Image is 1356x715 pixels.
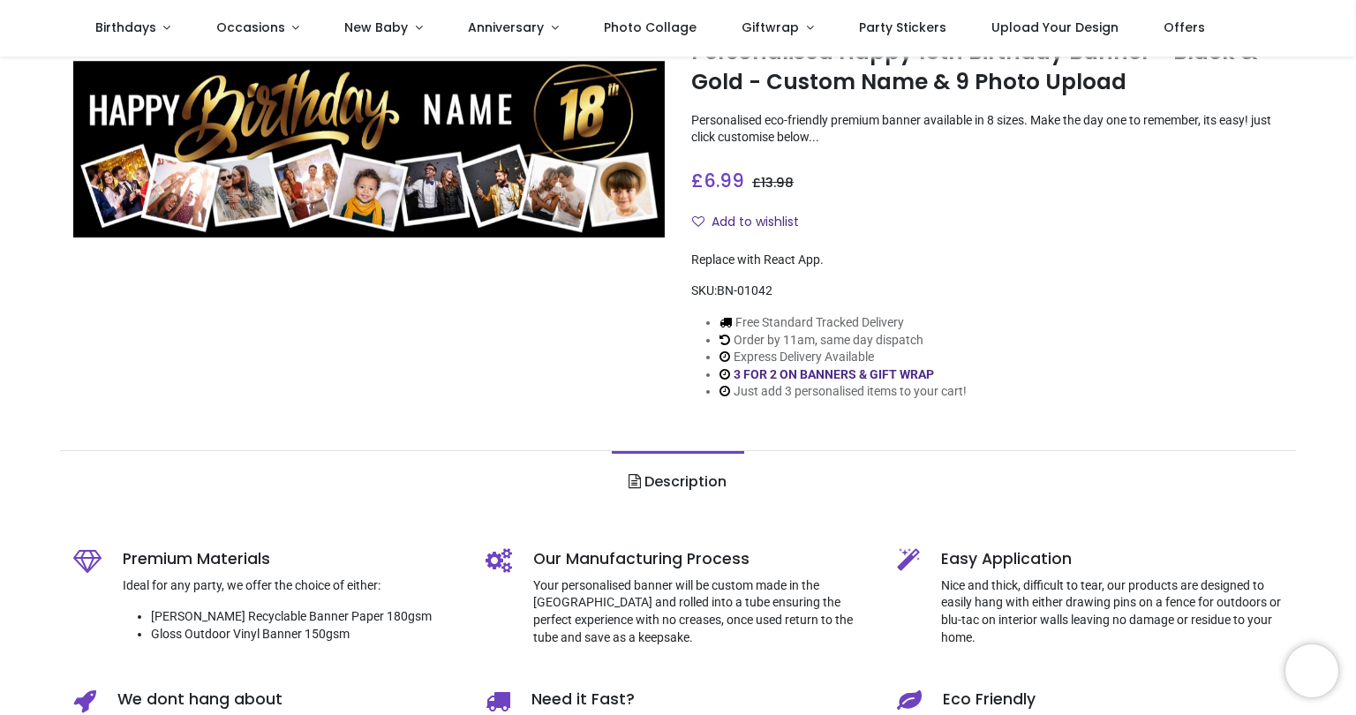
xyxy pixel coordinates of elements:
[761,174,794,192] span: 13.98
[941,548,1283,570] h5: Easy Application
[734,367,934,381] a: 3 FOR 2 ON BANNERS & GIFT WRAP
[742,19,799,36] span: Giftwrap
[991,19,1119,36] span: Upload Your Design
[691,37,1283,98] h1: Personalised Happy 18th Birthday Banner - Black & Gold - Custom Name & 9 Photo Upload
[1285,644,1338,697] iframe: Brevo live chat
[612,451,743,513] a: Description
[533,577,871,646] p: Your personalised banner will be custom made in the [GEOGRAPHIC_DATA] and rolled into a tube ensu...
[468,19,544,36] span: Anniversary
[1164,19,1205,36] span: Offers
[943,689,1283,711] h5: Eco Friendly
[717,283,772,297] span: BN-01042
[123,577,459,595] p: Ideal for any party, we offer the choice of either:
[531,689,871,711] h5: Need it Fast?
[719,383,967,401] li: Just add 3 personalised items to your cart!
[344,19,408,36] span: New Baby
[151,626,459,643] li: Gloss Outdoor Vinyl Banner 150gsm
[719,349,967,366] li: Express Delivery Available
[123,548,459,570] h5: Premium Materials
[691,282,1283,300] div: SKU:
[859,19,946,36] span: Party Stickers
[533,548,871,570] h5: Our Manufacturing Process
[719,314,967,332] li: Free Standard Tracked Delivery
[691,207,814,237] button: Add to wishlistAdd to wishlist
[216,19,285,36] span: Occasions
[604,19,697,36] span: Photo Collage
[117,689,459,711] h5: We dont hang about
[719,332,967,350] li: Order by 11am, same day dispatch
[691,112,1283,147] p: Personalised eco-friendly premium banner available in 8 sizes. Make the day one to remember, its ...
[941,577,1283,646] p: Nice and thick, difficult to tear, our products are designed to easily hang with either drawing p...
[692,215,704,228] i: Add to wishlist
[73,61,665,238] img: Personalised Happy 18th Birthday Banner - Black & Gold - Custom Name & 9 Photo Upload
[704,168,744,193] span: 6.99
[151,608,459,626] li: [PERSON_NAME] Recyclable Banner Paper 180gsm
[691,168,744,193] span: £
[691,252,1283,269] div: Replace with React App.
[95,19,156,36] span: Birthdays
[752,174,794,192] span: £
